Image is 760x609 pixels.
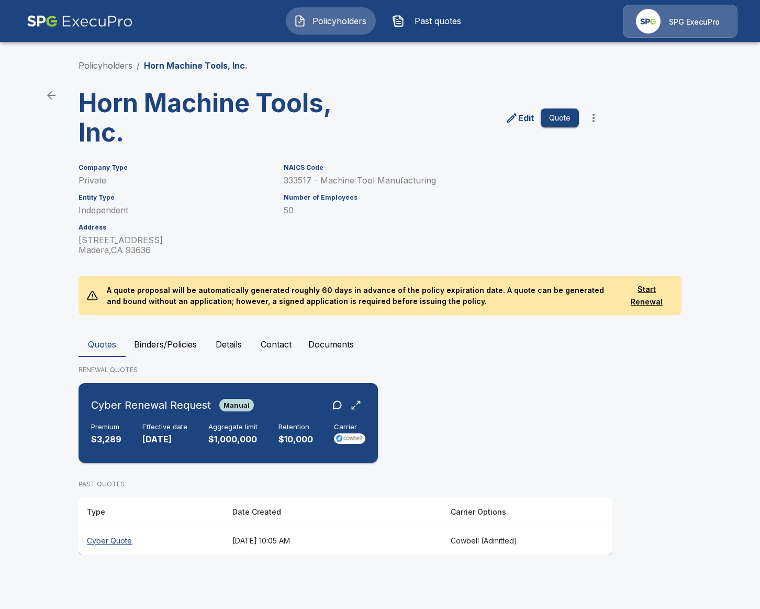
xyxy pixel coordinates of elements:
[208,423,258,431] h6: Aggregate limit
[144,59,248,72] p: Horn Machine Tools, Inc.
[518,112,534,124] p: Edit
[79,224,271,231] h6: Address
[504,110,537,126] a: edit
[79,60,132,71] a: Policyholders
[91,433,121,445] p: $3,289
[636,9,661,34] img: Agency Icon
[669,17,720,27] p: SPG ExecuPro
[208,433,258,445] p: $1,000,000
[79,164,271,171] h6: Company Type
[310,15,368,27] span: Policyholders
[91,397,211,414] h6: Cyber Renewal Request
[41,85,62,106] a: back
[224,497,442,527] th: Date Created
[79,194,271,201] h6: Entity Type
[284,164,579,171] h6: NAICS Code
[79,176,271,186] p: Private
[284,176,579,186] p: 333517 - Machine Tool Manufacturing
[442,497,612,527] th: Carrier Options
[224,527,442,554] th: [DATE] 10:05 AM
[334,423,365,431] h6: Carrier
[334,433,365,444] img: Carrier
[27,5,133,38] img: AA Logo
[252,332,300,357] button: Contact
[79,365,681,375] p: RENEWAL QUOTES
[79,59,248,72] nav: breadcrumb
[284,194,579,201] h6: Number of Employees
[79,89,337,147] h3: Horn Machine Tools, Inc.
[286,7,376,35] button: Policyholders IconPolicyholders
[284,205,579,215] p: 50
[142,433,187,445] p: [DATE]
[541,108,579,128] button: Quote
[278,423,313,431] h6: Retention
[79,480,612,489] p: PAST QUOTES
[620,280,673,312] button: Start Renewal
[300,332,362,357] button: Documents
[583,107,604,128] button: more
[278,433,313,445] p: $10,000
[79,332,126,357] button: Quotes
[79,332,681,357] div: policyholder tabs
[98,276,621,315] p: A quote proposal will be automatically generated roughly 60 days in advance of the policy expirat...
[79,235,271,255] p: [STREET_ADDRESS] Madera , CA 93636
[79,527,224,554] th: Cyber Quote
[79,205,271,215] p: Independent
[294,15,306,27] img: Policyholders Icon
[205,332,252,357] button: Details
[219,401,254,409] span: Manual
[442,527,612,554] th: Cowbell (Admitted)
[79,497,224,527] th: Type
[623,5,737,38] a: Agency IconSPG ExecuPro
[91,423,121,431] h6: Premium
[384,7,474,35] button: Past quotes IconPast quotes
[409,15,466,27] span: Past quotes
[126,332,205,357] button: Binders/Policies
[79,497,612,554] table: responsive table
[142,423,187,431] h6: Effective date
[137,59,140,72] li: /
[392,15,405,27] img: Past quotes Icon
